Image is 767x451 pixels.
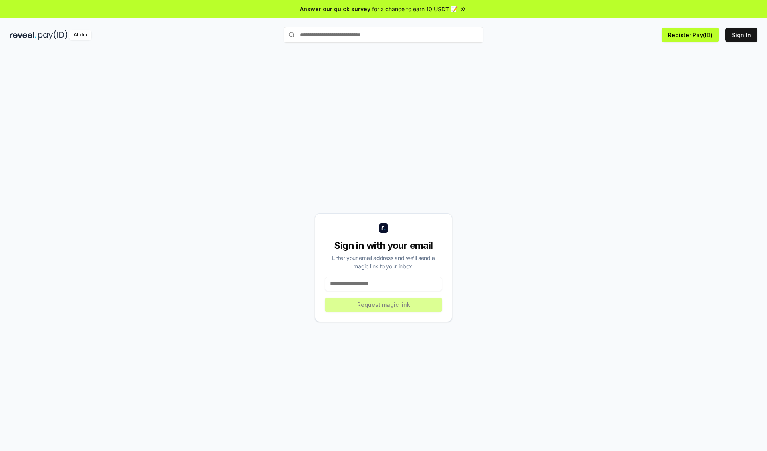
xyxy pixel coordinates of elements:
div: Alpha [69,30,91,40]
img: reveel_dark [10,30,36,40]
div: Enter your email address and we’ll send a magic link to your inbox. [325,254,442,270]
img: pay_id [38,30,68,40]
span: Answer our quick survey [300,5,370,13]
button: Sign In [725,28,757,42]
div: Sign in with your email [325,239,442,252]
button: Register Pay(ID) [662,28,719,42]
img: logo_small [379,223,388,233]
span: for a chance to earn 10 USDT 📝 [372,5,457,13]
